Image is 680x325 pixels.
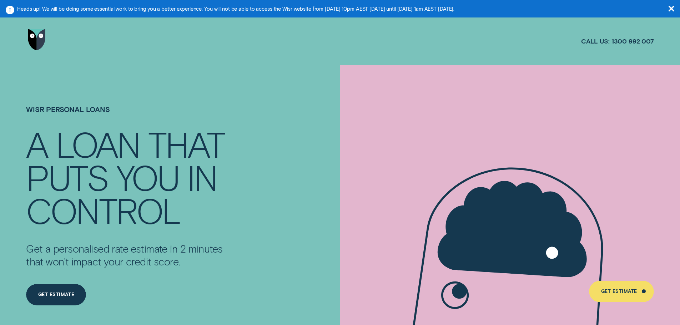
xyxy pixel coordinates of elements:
a: Call us:1300 992 007 [581,37,654,45]
h4: A LOAN THAT PUTS YOU IN CONTROL [26,127,232,227]
a: Get Estimate [589,281,654,302]
a: Go to home page [26,16,47,63]
p: Get a personalised rate estimate in 2 minutes that won't impact your credit score. [26,242,232,268]
div: LOAN [56,127,140,160]
span: Call us: [581,37,610,45]
h1: Wisr Personal Loans [26,105,232,127]
span: 1300 992 007 [611,37,654,45]
div: A [26,127,47,160]
div: THAT [148,127,224,160]
div: CONTROL [26,193,180,227]
img: Wisr [28,29,46,50]
a: Get Estimate [26,284,86,305]
div: IN [187,160,217,193]
div: PUTS [26,160,108,193]
div: YOU [116,160,179,193]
